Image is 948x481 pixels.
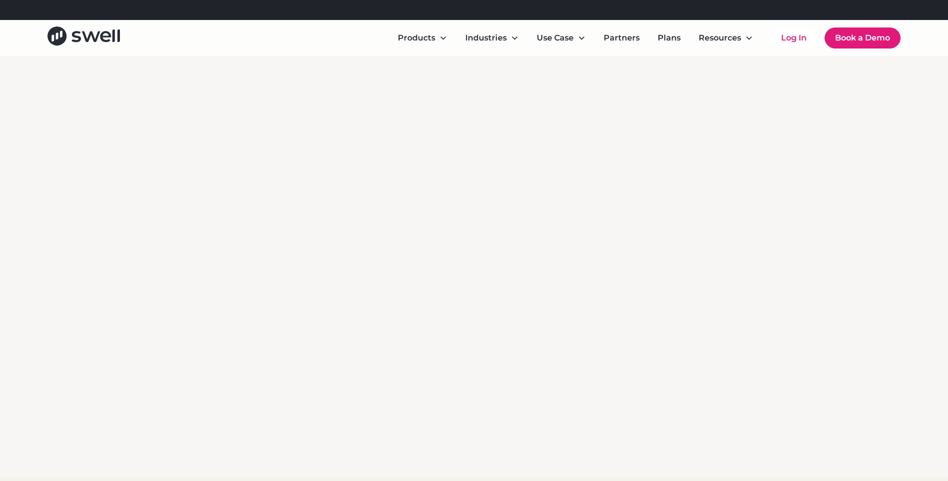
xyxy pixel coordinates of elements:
[457,28,527,48] div: Industries
[537,32,574,44] div: Use Case
[529,28,594,48] div: Use Case
[825,27,901,48] a: Book a Demo
[771,28,817,48] a: Log In
[596,28,648,48] a: Partners
[650,28,689,48] a: Plans
[398,32,435,44] div: Products
[465,32,507,44] div: Industries
[390,28,455,48] div: Products
[691,28,761,48] div: Resources
[699,32,741,44] div: Resources
[47,26,120,49] a: home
